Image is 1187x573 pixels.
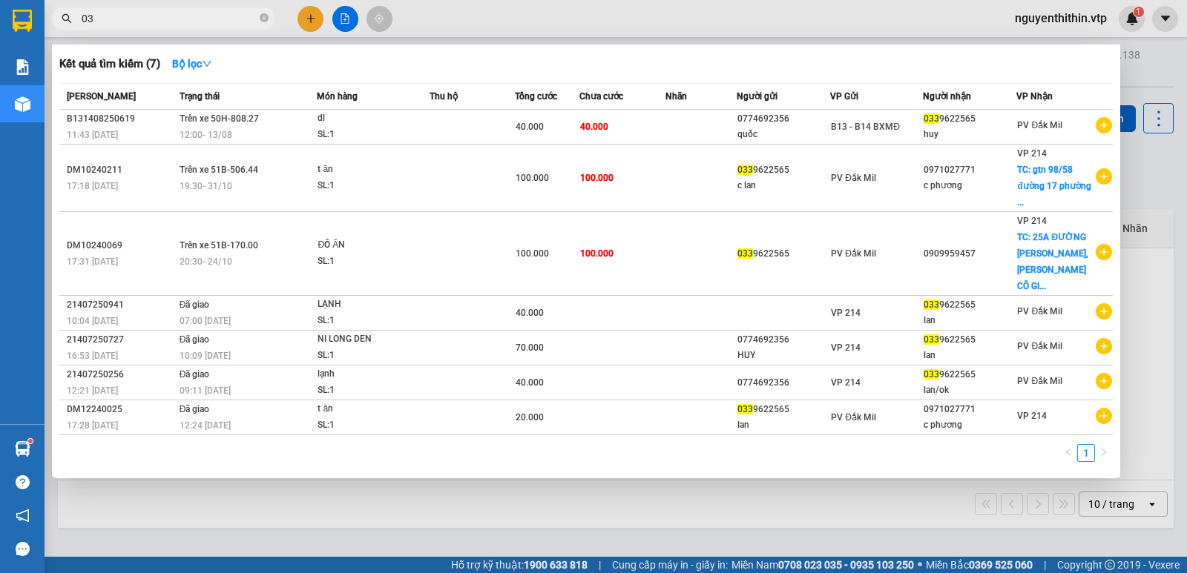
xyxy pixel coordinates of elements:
div: DM12240025 [67,402,175,417]
div: huy [924,127,1016,142]
span: 033 [737,248,753,259]
span: 17:28 [DATE] [67,420,118,431]
span: VP 214 [1017,411,1047,421]
span: plus-circle [1096,244,1112,260]
li: Next Page [1095,444,1113,462]
span: 033 [924,369,939,380]
span: VP Nhận [1016,91,1053,102]
div: 0774692356 [737,332,830,348]
span: 033 [924,113,939,124]
span: PV Đắk Mil [831,173,876,183]
span: PV Đắk Mil [1017,306,1062,317]
span: Nhãn [665,91,687,102]
span: plus-circle [1096,303,1112,319]
span: PV Đắk Mil [1017,376,1062,386]
div: 0774692356 [737,375,830,391]
img: warehouse-icon [15,96,30,112]
span: 17:31 [DATE] [67,256,118,267]
li: Previous Page [1059,444,1077,462]
span: Trên xe 51B-170.00 [180,240,258,251]
div: SL: 1 [318,313,429,329]
span: PV Đắk Mil [1017,120,1062,130]
span: 40.000 [516,308,544,318]
div: 9622565 [737,162,830,178]
span: right [1099,448,1108,457]
div: SL: 1 [318,127,429,143]
div: ĐỒ ĂN [318,237,429,254]
div: HUY [737,348,830,363]
div: lạnh [318,366,429,382]
img: solution-icon [15,59,30,75]
div: DM10240069 [67,238,175,254]
span: 70.000 [516,342,544,353]
span: Đã giao [180,369,210,380]
div: 21407250941 [67,297,175,313]
span: Trên xe 50H-808.27 [180,113,259,124]
span: Chưa cước [579,91,623,102]
span: Thu hộ [430,91,458,102]
span: 20:30 - 24/10 [180,256,232,267]
div: 0971027771 [924,162,1016,178]
span: Người nhận [923,91,971,102]
span: 12:21 [DATE] [67,385,118,396]
strong: Bộ lọc [172,58,212,70]
div: SL: 1 [318,382,429,399]
div: 9622565 [737,246,830,262]
img: warehouse-icon [15,441,30,457]
div: c phương [924,178,1016,193]
span: plus-circle [1096,408,1112,424]
span: B13 - B14 BXMĐ [831,122,900,132]
span: plus-circle [1096,338,1112,354]
div: lan/ok [924,382,1016,398]
span: 40.000 [516,122,544,132]
div: 21407250727 [67,332,175,348]
span: VP 214 [1017,148,1047,159]
div: SL: 1 [318,348,429,364]
span: TC: gtn 98/58 đường 17 phường ... [1017,165,1091,208]
span: message [16,542,30,556]
span: Đã giao [180,299,210,310]
span: 07:00 [DATE] [180,316,231,326]
span: 100.000 [516,248,549,259]
span: 100.000 [580,248,614,259]
span: 10:04 [DATE] [67,316,118,326]
span: VP 214 [831,342,861,353]
span: Đã giao [180,404,210,414]
span: plus-circle [1096,373,1112,389]
button: right [1095,444,1113,462]
div: 0971027771 [924,402,1016,417]
span: down [202,59,212,69]
span: Đã giao [180,334,210,345]
sup: 1 [28,439,33,443]
span: Trên xe 51B-506.44 [180,165,258,175]
span: question-circle [16,475,30,489]
span: 17:18 [DATE] [67,181,118,191]
span: 033 [737,165,753,175]
span: 12:00 - 13/08 [180,130,232,140]
span: Tổng cước [515,91,557,102]
div: B131408250619 [67,111,175,127]
h3: Kết quả tìm kiếm ( 7 ) [59,56,160,72]
div: DM10240211 [67,162,175,178]
span: close-circle [260,13,269,22]
span: left [1064,448,1073,457]
span: 16:53 [DATE] [67,351,118,361]
span: 100.000 [516,173,549,183]
span: 40.000 [516,377,544,388]
div: SL: 1 [318,417,429,434]
span: TC: 25A ĐƯỜNG [PERSON_NAME], [PERSON_NAME] CÔ GI... [1017,232,1088,291]
span: Trạng thái [180,91,220,102]
div: quốc [737,127,830,142]
span: 20.000 [516,412,544,423]
div: SL: 1 [318,254,429,270]
span: plus-circle [1096,117,1112,133]
div: LẠNH [318,297,429,313]
span: 033 [924,334,939,345]
div: lan [737,417,830,433]
a: 1 [1078,445,1094,461]
span: notification [16,509,30,523]
span: PV Đắk Mil [831,412,876,423]
div: 9622565 [924,367,1016,382]
span: VP 214 [1017,216,1047,226]
span: Món hàng [317,91,358,102]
